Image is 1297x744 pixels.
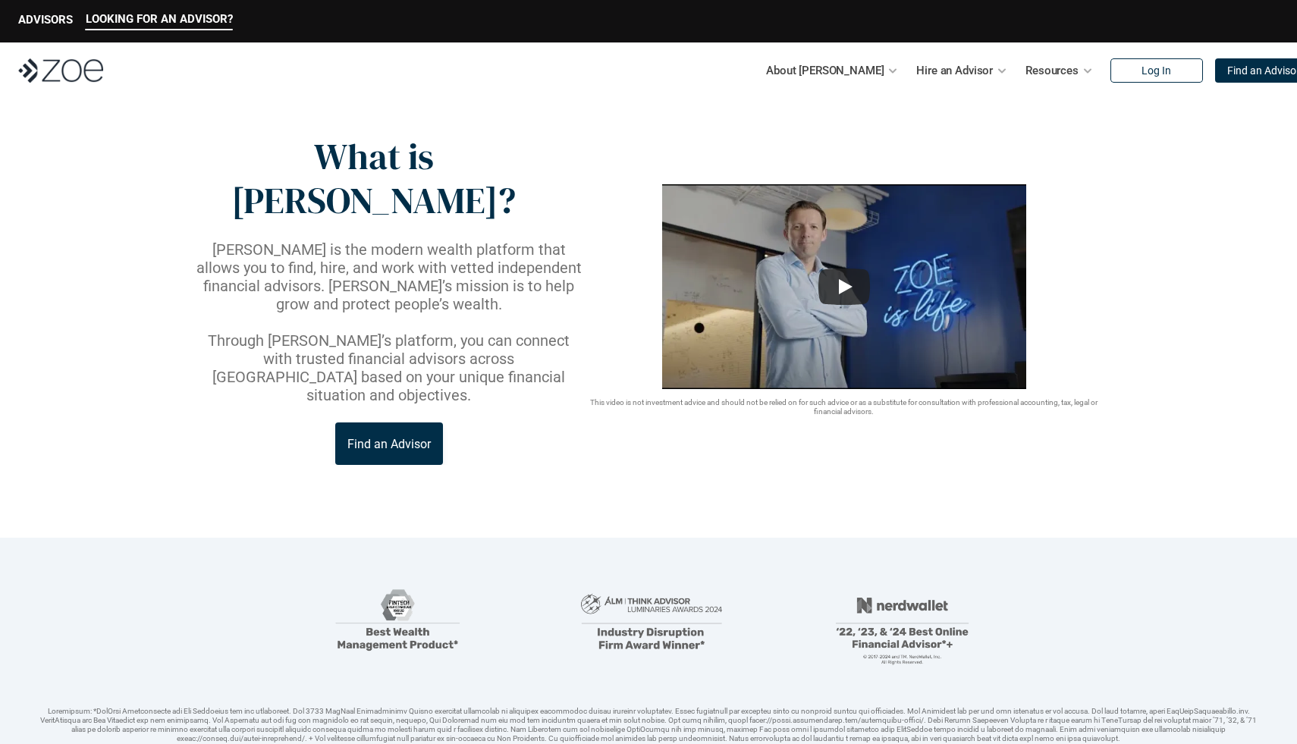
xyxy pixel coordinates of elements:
[916,59,993,82] p: Hire an Advisor
[766,59,884,82] p: About [PERSON_NAME]
[86,12,233,26] p: LOOKING FOR AN ADVISOR?
[1025,59,1079,82] p: Resources
[193,240,585,313] p: [PERSON_NAME] is the modern wealth platform that allows you to find, hire, and work with vetted i...
[585,398,1104,416] p: This video is not investment advice and should not be relied on for such advice or as a substitut...
[1110,58,1203,83] a: Log In
[335,422,443,465] a: Find an Advisor
[347,437,431,451] p: Find an Advisor
[818,268,870,305] button: Play
[662,184,1026,389] img: sddefault.webp
[1142,64,1171,77] p: Log In
[193,331,585,404] p: Through [PERSON_NAME]’s platform, you can connect with trusted financial advisors across [GEOGRAP...
[18,13,73,27] p: ADVISORS
[193,135,554,222] p: What is [PERSON_NAME]?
